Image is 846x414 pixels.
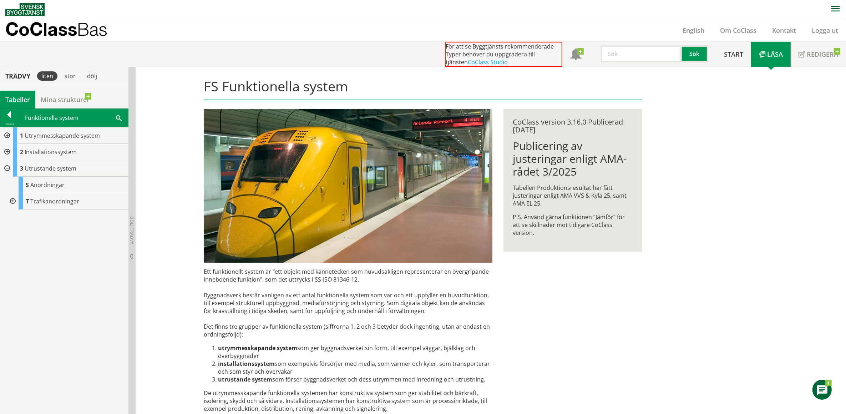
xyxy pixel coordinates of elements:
span: Installationssystem [25,148,77,156]
img: Svensk Byggtjänst [5,3,45,16]
a: Kontakt [764,26,804,35]
div: Tillbaka [0,121,18,127]
a: Start [716,42,751,67]
p: Tabellen Produktionsresultat har fått justeringar enligt AMA VVS & Kyla 25, samt AMA EL 25. [513,184,633,207]
a: Redigera [791,42,846,67]
p: CoClass [5,25,107,33]
p: P.S. Använd gärna funktionen ”Jämför” för att se skillnader mot tidigare CoClass version. [513,213,633,237]
strong: utrymmesskapande system [218,344,297,352]
span: Bas [77,19,107,40]
a: Om CoClass [712,26,764,35]
span: Utrustande system [25,165,76,172]
span: Sök i tabellen [116,114,122,121]
div: Gå till informationssidan för CoClass Studio [6,177,128,193]
a: English [675,26,712,35]
div: För att se Byggtjänsts rekommenderade Typer behöver du uppgradera till tjänsten [445,42,562,67]
div: Trädvy [1,72,34,80]
div: dölj [83,71,101,81]
span: Trafikanordningar [30,197,79,205]
span: Utrymmesskapande system [25,132,100,140]
span: 2 [20,148,23,156]
div: CoClass version 3.16.0 Publicerad [DATE] [513,118,633,134]
div: stor [60,71,80,81]
span: 1 [20,132,23,140]
span: Start [724,50,743,59]
li: som förser byggnadsverket och dess utrymmen med inredning och utrustning. [218,375,492,383]
span: Notifikationer [570,49,582,61]
span: Dölj trädvy [129,216,135,244]
a: Mina strukturer [35,91,95,108]
span: S [26,181,29,189]
a: Logga ut [804,26,846,35]
div: Gå till informationssidan för CoClass Studio [6,193,128,209]
span: Redigera [807,50,838,59]
a: CoClass Studio [468,58,508,66]
div: Funktionella system [19,109,128,127]
a: Läsa [751,42,791,67]
span: Läsa [767,50,783,59]
input: Sök [601,45,682,62]
div: liten [37,71,57,81]
li: som exempelvis försörjer med media, som värmer och kyler, som trans­porterar och som styr och öve... [218,360,492,375]
li: som ger byggnadsverket sin form, till exempel väggar, bjälklag och överbyggnader [218,344,492,360]
h1: FS Funktionella system [204,78,642,100]
strong: installationssystem [218,360,275,368]
strong: utrustande system [218,375,272,383]
img: arlanda-express-2.jpg [204,109,492,263]
span: T [26,197,29,205]
a: CoClassBas [5,19,123,41]
button: Sök [682,45,708,62]
span: Anordningar [30,181,65,189]
h1: Publicering av justeringar enligt AMA-rådet 3/2025 [513,140,633,178]
span: 3 [20,165,23,172]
